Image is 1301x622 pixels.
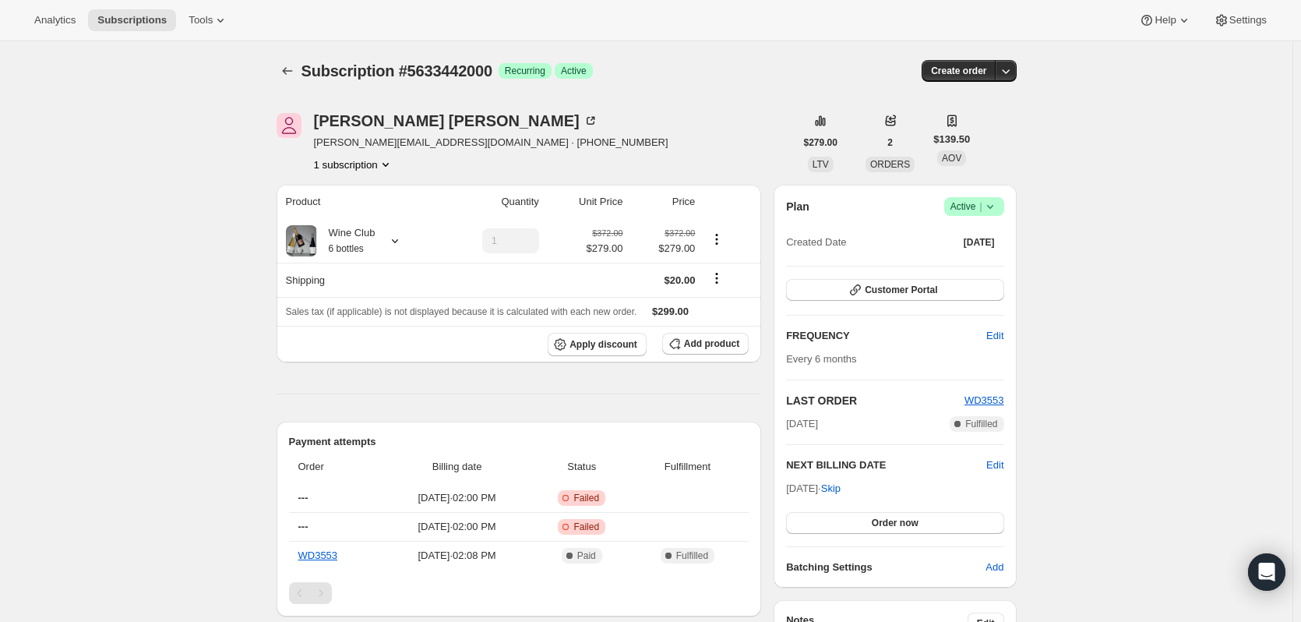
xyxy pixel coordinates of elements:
span: Settings [1229,14,1267,27]
button: $279.00 [795,132,847,154]
th: Shipping [277,263,439,297]
th: Order [289,450,382,484]
button: Apply discount [548,333,647,356]
span: Failed [573,492,599,504]
button: 2 [878,132,902,154]
button: [DATE] [954,231,1004,253]
span: --- [298,521,309,532]
small: $372.00 [592,228,622,238]
h2: NEXT BILLING DATE [786,458,986,473]
button: Edit [986,458,1003,473]
span: [DATE] · [786,482,841,494]
h2: Payment attempts [289,434,749,450]
span: Help [1155,14,1176,27]
span: | [979,200,982,213]
a: WD3553 [964,394,1004,406]
span: Analytics [34,14,76,27]
span: Apply discount [569,338,637,351]
span: Paid [577,550,596,562]
span: Add [985,560,1003,575]
span: Sales tax (if applicable) is not displayed because it is calculated with each new order. [286,306,637,317]
span: [PERSON_NAME][EMAIL_ADDRESS][DOMAIN_NAME] · [PHONE_NUMBER] [314,135,668,150]
button: Shipping actions [704,270,729,287]
h2: LAST ORDER [786,393,964,408]
div: Open Intercom Messenger [1248,553,1285,591]
th: Unit Price [544,185,628,219]
button: Add [976,555,1013,580]
span: Created Date [786,235,846,250]
span: Billing date [386,459,527,475]
span: $20.00 [665,274,696,286]
span: $279.00 [586,241,622,256]
span: [DATE] [964,236,995,249]
button: Product actions [704,231,729,248]
span: [DATE] · 02:00 PM [386,490,527,506]
button: Help [1130,9,1201,31]
div: [PERSON_NAME] [PERSON_NAME] [314,113,598,129]
nav: Pagination [289,582,749,604]
a: WD3553 [298,550,338,561]
button: Product actions [314,157,393,172]
span: [DATE] · 02:08 PM [386,548,527,564]
span: Customer Portal [865,284,937,296]
span: $279.00 [804,136,837,149]
span: $139.50 [933,132,970,147]
span: Failed [573,521,599,533]
span: AOV [942,153,961,164]
span: --- [298,492,309,504]
span: Fulfillment [636,459,739,475]
small: 6 bottles [329,243,364,254]
h6: Batching Settings [786,560,985,575]
button: Customer Portal [786,279,1003,301]
button: Order now [786,512,1003,534]
span: Fulfilled [676,550,708,562]
span: $279.00 [632,241,695,256]
span: $299.00 [652,306,689,317]
span: Active [561,65,587,77]
span: ORDERS [870,159,910,170]
span: [DATE] [786,416,818,432]
span: Skip [821,481,841,497]
span: Recurring [505,65,545,77]
button: Analytics [25,9,85,31]
span: Every 6 months [786,353,856,365]
span: Create order [931,65,986,77]
span: Active [950,199,998,214]
span: LTV [813,159,829,170]
button: Subscriptions [88,9,176,31]
span: Subscriptions [97,14,167,27]
button: Create order [922,60,996,82]
th: Price [627,185,700,219]
span: [DATE] · 02:00 PM [386,519,527,535]
button: Subscriptions [277,60,298,82]
th: Product [277,185,439,219]
th: Quantity [439,185,544,219]
button: Settings [1204,9,1276,31]
img: product img [286,225,317,256]
button: WD3553 [964,393,1004,408]
span: Add product [684,338,739,350]
h2: Plan [786,199,809,214]
span: Edit [986,328,1003,344]
button: Add product [662,333,749,355]
h2: FREQUENCY [786,328,986,344]
span: Fulfilled [965,418,997,430]
button: Skip [812,476,850,501]
span: Order now [872,517,918,529]
span: Terri Lomman-Stone [277,113,301,138]
span: Tools [189,14,213,27]
small: $372.00 [665,228,695,238]
button: Tools [179,9,238,31]
span: Status [538,459,626,475]
span: 2 [887,136,893,149]
button: Edit [977,323,1013,348]
div: Wine Club [317,225,375,256]
span: Subscription #5633442000 [301,62,492,80]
